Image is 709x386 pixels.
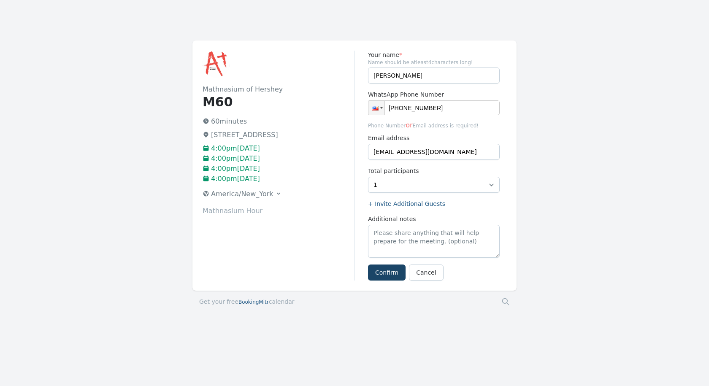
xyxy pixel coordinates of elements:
img: Mathnasium of Hershey [203,51,230,78]
h1: M60 [203,94,354,110]
span: Name should be atleast 4 characters long! [368,59,500,66]
div: United States: + 1 [368,101,384,115]
a: Get your freeBookingMitrcalendar [199,297,295,306]
p: Mathnasium Hour [203,206,354,216]
h2: Mathnasium of Hershey [203,84,354,94]
button: America/New_York [199,187,285,201]
p: 4:00pm[DATE] [203,154,354,164]
span: [STREET_ADDRESS] [211,131,278,139]
label: Your name [368,51,500,59]
label: Email address [368,134,500,142]
p: 4:00pm[DATE] [203,174,354,184]
label: + Invite Additional Guests [368,200,500,208]
input: 1 (702) 123-4567 [368,100,500,115]
p: 4:00pm[DATE] [203,164,354,174]
input: you@example.com [368,144,500,160]
p: 60 minutes [203,116,354,127]
label: Total participants [368,167,500,175]
a: Cancel [409,265,443,281]
label: Additional notes [368,215,500,223]
input: Enter name (required) [368,67,500,84]
span: Phone Number Email address is required! [368,120,500,130]
button: Confirm [368,265,406,281]
span: BookingMitr [238,299,269,305]
label: WhatsApp Phone Number [368,90,500,99]
span: or [406,121,412,129]
p: 4:00pm[DATE] [203,143,354,154]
